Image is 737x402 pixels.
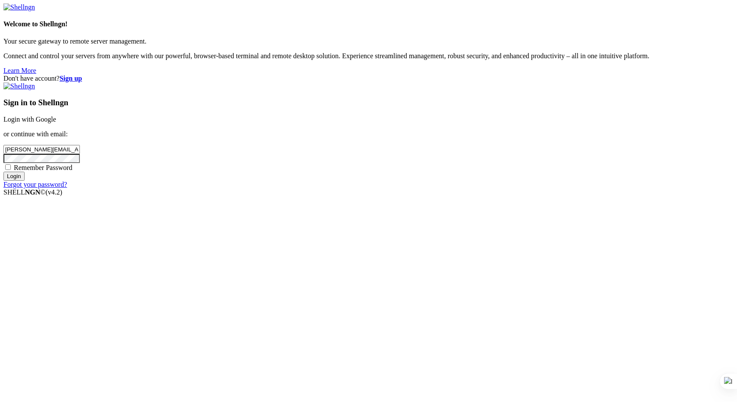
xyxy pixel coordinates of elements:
a: Login with Google [3,116,56,123]
input: Remember Password [5,164,11,170]
a: Sign up [60,75,82,82]
input: Email address [3,145,80,154]
h3: Sign in to Shellngn [3,98,734,107]
b: NGN [25,188,41,196]
a: Learn More [3,67,36,74]
p: Connect and control your servers from anywhere with our powerful, browser-based terminal and remo... [3,52,734,60]
div: Don't have account? [3,75,734,82]
a: Forgot your password? [3,181,67,188]
img: Shellngn [3,82,35,90]
input: Login [3,172,25,181]
span: Remember Password [14,164,73,171]
p: or continue with email: [3,130,734,138]
p: Your secure gateway to remote server management. [3,38,734,45]
span: SHELL © [3,188,62,196]
h4: Welcome to Shellngn! [3,20,734,28]
span: 4.2.0 [46,188,63,196]
img: Shellngn [3,3,35,11]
